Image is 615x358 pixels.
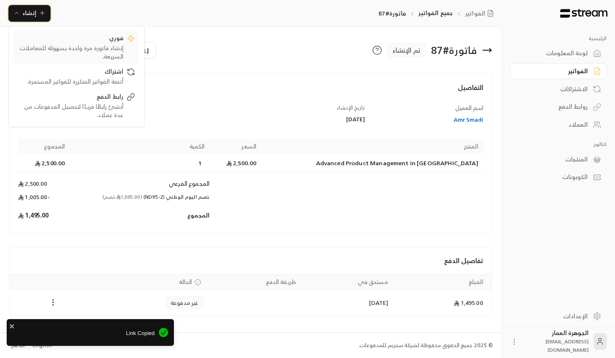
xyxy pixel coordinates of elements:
a: روابط الدفع [510,99,607,115]
div: روابط الدفع [521,102,588,111]
td: [DATE] [301,290,393,316]
span: اسم العميل [455,102,483,113]
a: Amr Smadi [373,115,483,124]
a: الكوبونات [510,169,607,185]
div: أنشئ رابطًا فريدًا لتحصيل المدفوعات من عدة عملاء. [18,102,123,119]
button: إنشاء [8,5,51,22]
a: الفواتير [465,9,497,18]
div: رابط الدفع [18,92,123,102]
p: كتالوج [510,141,607,148]
th: مستحق في [301,274,393,290]
td: 2,500.00 [18,173,70,193]
h4: التفاصيل [18,82,483,101]
td: المجموع الفرعي [70,173,209,193]
a: الإعدادات [510,308,607,324]
td: -1,005.00 [18,193,70,206]
p: فاتورة#87 [378,9,406,18]
a: الفواتير [510,63,607,79]
span: [EMAIL_ADDRESS][DOMAIN_NAME] [546,337,589,354]
td: Advanced Product Management in [GEOGRAPHIC_DATA] [261,154,483,173]
a: رابط الدفعأنشئ رابطًا فريدًا لتحصيل المدفوعات من عدة عملاء. [14,89,139,123]
td: 2,500.00 [18,154,70,173]
span: الحالة [179,278,192,286]
div: [DATE] [255,115,365,123]
a: العملاء [510,117,607,133]
a: اشتراكأتمتة الفواتير المتكررة للفواتير المستمرة. [14,64,139,89]
h4: تفاصيل الدفع [18,256,483,266]
th: الكمية [70,139,209,154]
td: 1,495.00 [393,290,492,316]
div: فوري [18,34,123,44]
span: إنشاء [23,8,36,18]
div: © 2025 جميع الحقوق محفوظة لشركة ستريم للمدفوعات. [359,341,493,350]
div: الكوبونات [521,173,588,181]
button: close [9,322,15,330]
nav: breadcrumb [378,9,497,18]
div: الفواتير [521,67,588,75]
span: (1,005.00 خصم) [102,192,142,201]
div: لوحة المعلومات [521,49,588,57]
a: الاشتراكات [510,81,607,97]
div: الجوهرة العمار [523,329,589,354]
th: المبلغ [393,274,492,290]
span: تاريخ الإنشاء [337,103,365,113]
span: غير مدفوعة [171,299,199,307]
div: المنتجات [521,155,588,164]
span: تم الإنشاء [393,45,421,55]
div: إنشاء فاتورة مرة واحدة بسهولة للمعاملات السريعة. [18,44,123,61]
div: الاشتراكات [521,85,588,93]
div: فاتورة # 87 [431,43,477,57]
div: أتمتة الفواتير المتكررة للفواتير المستمرة. [18,77,123,86]
div: العملاء [521,120,588,129]
th: طريقة الدفع [209,274,301,290]
div: الإعدادات [521,312,588,320]
td: 1,495.00 [18,206,70,225]
table: Products [18,139,483,225]
p: الرئيسية [510,35,607,42]
th: المنتج [261,139,483,154]
table: Payments [10,274,492,316]
td: خصم اليوم الوطني (ND95-2) [70,193,209,206]
div: اشتراك [18,67,123,77]
td: المجموع [70,206,209,225]
span: Link Copied [13,329,155,338]
span: 1 [196,159,204,167]
a: المنتجات [510,151,607,167]
a: جميع الفواتير [419,8,453,18]
th: المجموع [18,139,70,154]
img: Logo [559,9,608,18]
a: فوريإنشاء فاتورة مرة واحدة بسهولة للمعاملات السريعة. [14,31,139,64]
th: السعر [209,139,261,154]
a: لوحة المعلومات [510,45,607,61]
td: 2,500.00 [209,154,261,173]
